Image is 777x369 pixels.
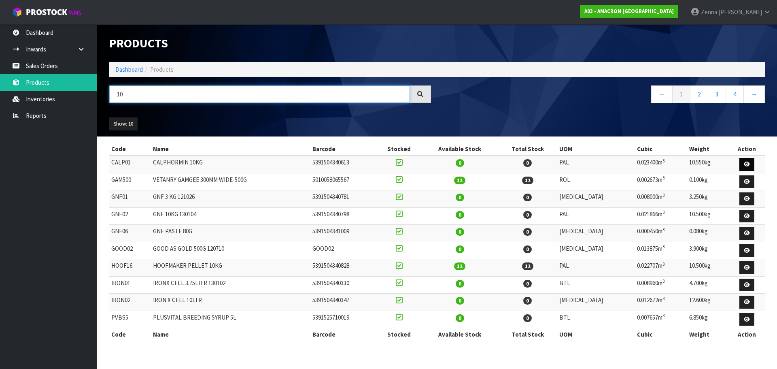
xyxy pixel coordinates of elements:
td: HOOF16 [109,259,151,277]
td: 12.600kg [687,294,729,311]
td: PAL [557,259,635,277]
span: 0 [523,228,532,236]
nav: Page navigation [443,85,765,105]
td: [MEDICAL_DATA] [557,225,635,242]
a: 1 [672,85,690,103]
span: 0 [523,245,532,253]
button: Show: 10 [109,117,138,130]
span: 0 [456,314,464,322]
td: 5391504340347 [310,294,377,311]
td: GNF 10KG 130104 [151,207,310,225]
span: 0 [456,211,464,219]
td: GNF02 [109,207,151,225]
td: 0.013875m [635,242,687,259]
td: IRON02 [109,294,151,311]
a: Dashboard [115,66,143,73]
th: Action [728,143,765,156]
td: 0.008000m [635,190,687,208]
span: 0 [456,228,464,236]
th: Total Stock [498,328,558,341]
td: 0.002673m [635,173,687,190]
span: 0 [456,280,464,288]
strong: A03 - AMACRON [GEOGRAPHIC_DATA] [584,8,674,15]
th: Name [151,328,310,341]
th: Barcode [310,143,377,156]
td: 0.000450m [635,225,687,242]
th: Code [109,143,151,156]
td: 6.850kg [687,311,729,328]
span: 0 [523,314,532,322]
td: 0.007657m [635,311,687,328]
td: 0.080kg [687,225,729,242]
td: BTL [557,276,635,294]
th: Weight [687,328,729,341]
td: 4.700kg [687,276,729,294]
sup: 3 [662,192,665,198]
td: GNF 3 KG 121026 [151,190,310,208]
td: 0.100kg [687,173,729,190]
span: 12 [522,262,533,270]
a: → [743,85,765,103]
span: 12 [454,177,465,184]
td: 3.250kg [687,190,729,208]
td: GNF01 [109,190,151,208]
span: 0 [523,297,532,305]
th: Available Stock [422,143,498,156]
sup: 3 [662,278,665,284]
td: GOOD02 [310,242,377,259]
td: 5391504340828 [310,259,377,277]
h1: Products [109,36,431,50]
span: 0 [523,159,532,167]
a: 4 [726,85,744,103]
span: 0 [456,194,464,201]
sup: 3 [662,261,665,267]
th: UOM [557,143,635,156]
th: Available Stock [422,328,498,341]
td: PVBS5 [109,311,151,328]
td: 0.022707m [635,259,687,277]
td: GOOD AS GOLD 500G 120710 [151,242,310,259]
td: BTL [557,311,635,328]
sup: 3 [662,313,665,318]
td: ROL [557,173,635,190]
span: [PERSON_NAME] [718,8,762,16]
sup: 3 [662,209,665,215]
span: 0 [456,159,464,167]
td: 10.500kg [687,207,729,225]
span: 0 [456,297,464,305]
a: 3 [708,85,726,103]
td: 5010058065567 [310,173,377,190]
td: PLUSVITAL BREEDING SYRUP 5L [151,311,310,328]
td: PAL [557,207,635,225]
th: Weight [687,143,729,156]
th: Stocked [377,328,422,341]
sup: 3 [662,296,665,301]
th: Stocked [377,143,422,156]
td: 5391504340330 [310,276,377,294]
td: HOOFMAKER PELLET 10KG [151,259,310,277]
td: [MEDICAL_DATA] [557,242,635,259]
td: 0.023400m [635,156,687,173]
th: Total Stock [498,143,558,156]
td: 3.900kg [687,242,729,259]
td: CALPHORMIN 10KG [151,156,310,173]
span: Products [150,66,174,73]
td: GNF PASTE 80G [151,225,310,242]
td: 5391504340613 [310,156,377,173]
td: PAL [557,156,635,173]
th: Name [151,143,310,156]
a: ← [651,85,673,103]
td: 5391504340781 [310,190,377,208]
span: 12 [454,262,465,270]
td: GNF06 [109,225,151,242]
sup: 3 [662,158,665,164]
td: GAM500 [109,173,151,190]
td: [MEDICAL_DATA] [557,190,635,208]
img: cube-alt.png [12,7,22,17]
td: GOOD02 [109,242,151,259]
td: 0.012672m [635,294,687,311]
td: IRONX CELL 3.75LITR 130102 [151,276,310,294]
th: Action [728,328,765,341]
th: UOM [557,328,635,341]
th: Code [109,328,151,341]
